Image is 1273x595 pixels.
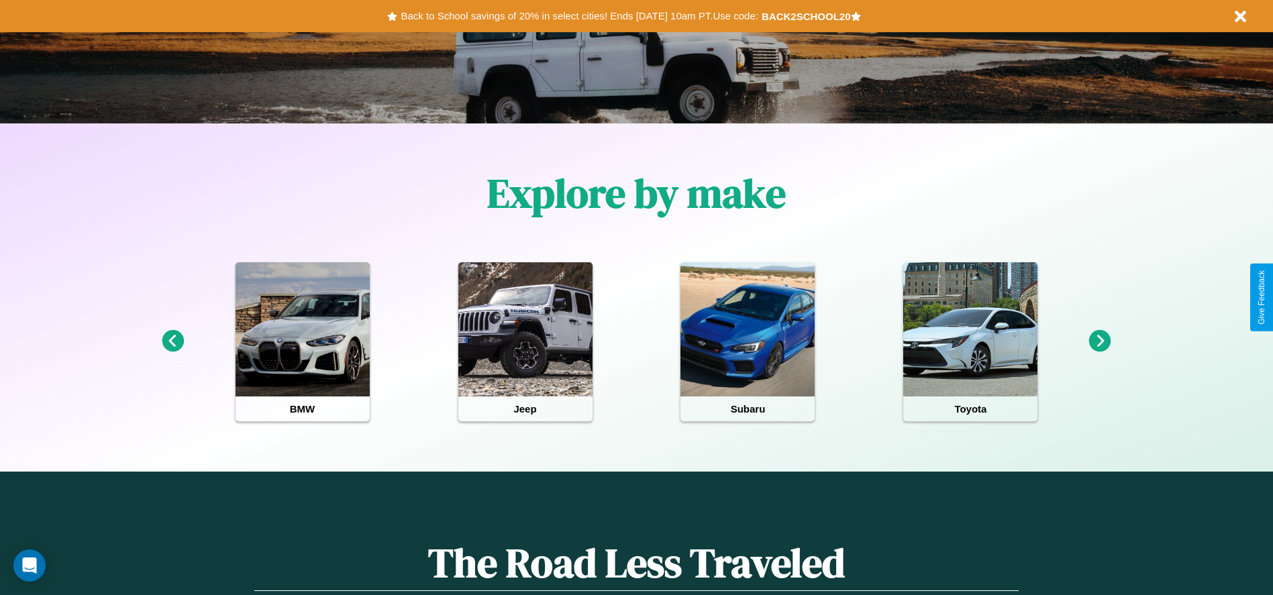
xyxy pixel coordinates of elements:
[1257,270,1266,325] div: Give Feedback
[680,396,815,421] h4: Subaru
[397,7,761,25] button: Back to School savings of 20% in select cities! Ends [DATE] 10am PT.Use code:
[458,396,593,421] h4: Jeep
[254,535,1018,591] h1: The Road Less Traveled
[487,166,786,221] h1: Explore by make
[903,396,1037,421] h4: Toyota
[762,11,851,22] b: BACK2SCHOOL20
[13,549,46,582] div: Open Intercom Messenger
[236,396,370,421] h4: BMW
